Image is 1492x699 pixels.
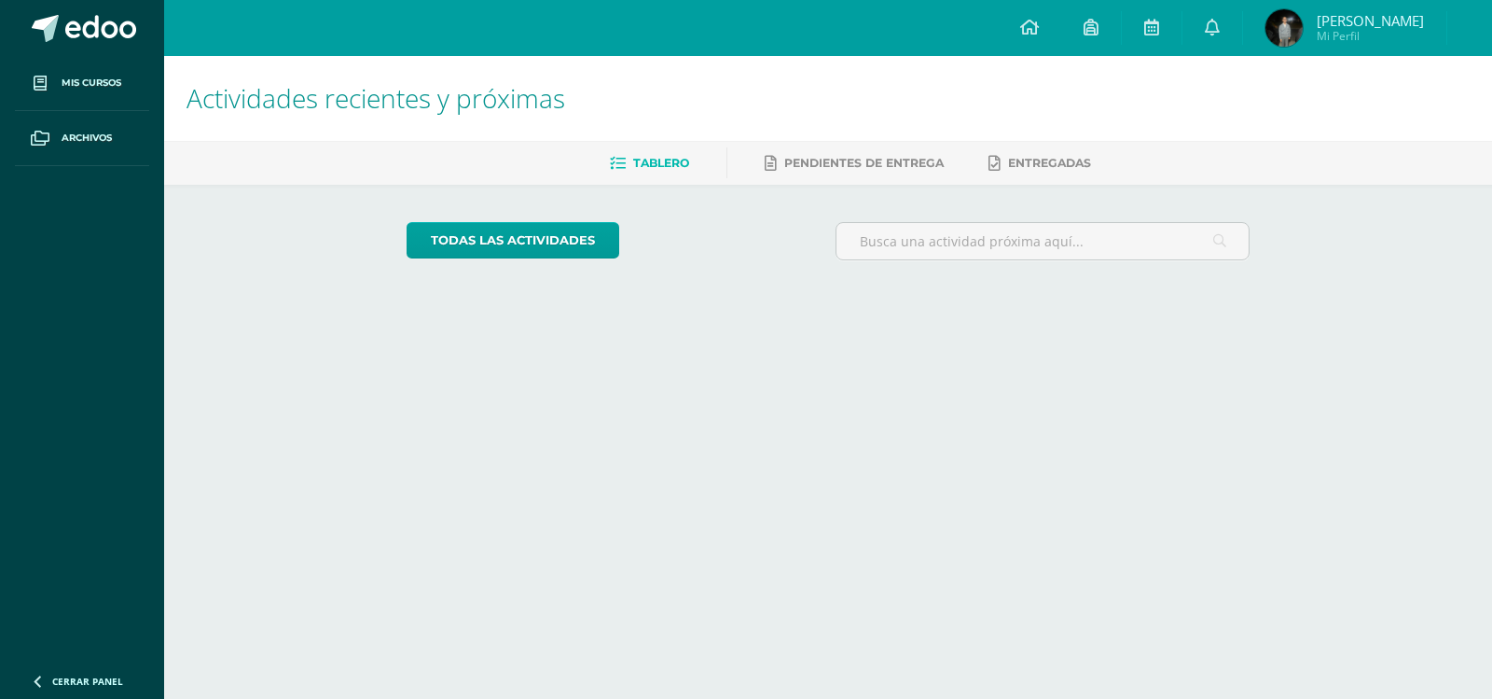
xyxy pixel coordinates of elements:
span: Pendientes de entrega [784,156,944,170]
a: Mis cursos [15,56,149,111]
span: [PERSON_NAME] [1317,11,1424,30]
span: Actividades recientes y próximas [186,80,565,116]
input: Busca una actividad próxima aquí... [836,223,1250,259]
span: Archivos [62,131,112,146]
a: Pendientes de entrega [765,148,944,178]
span: Cerrar panel [52,675,123,688]
a: Entregadas [988,148,1091,178]
span: Mi Perfil [1317,28,1424,44]
a: Archivos [15,111,149,166]
span: Mis cursos [62,76,121,91]
a: todas las Actividades [407,222,619,259]
img: b911e9233f8312e7d982d45355c2aaef.png [1265,9,1303,47]
a: Tablero [610,148,689,178]
span: Entregadas [1008,156,1091,170]
span: Tablero [633,156,689,170]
